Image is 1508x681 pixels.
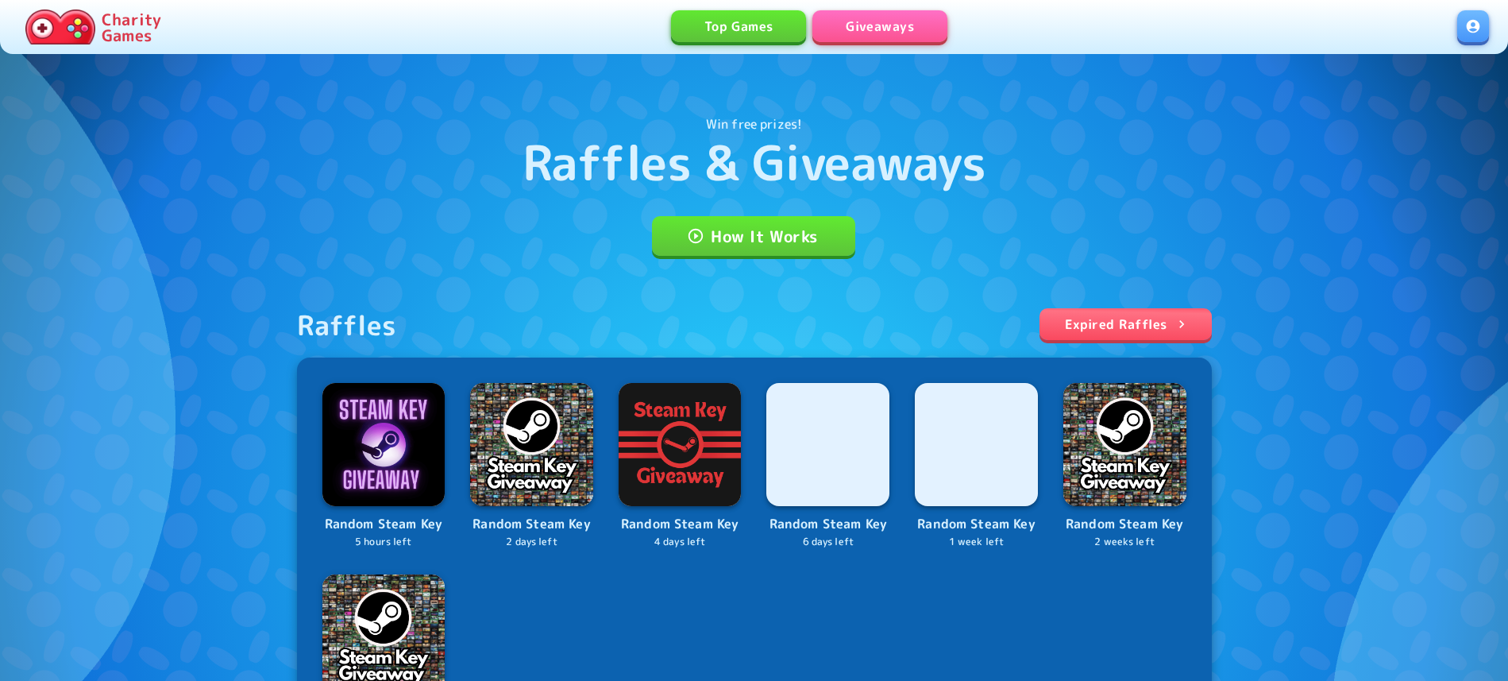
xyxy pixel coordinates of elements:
a: LogoRandom Steam Key5 hours left [322,383,445,549]
a: Expired Raffles [1039,308,1212,340]
img: Logo [915,383,1038,506]
a: Giveaways [812,10,947,42]
p: Random Steam Key [1063,514,1186,535]
img: Logo [470,383,593,506]
p: Random Steam Key [470,514,593,535]
p: Charity Games [102,11,161,43]
p: Random Steam Key [619,514,742,535]
p: 6 days left [766,535,889,550]
a: LogoRandom Steam Key6 days left [766,383,889,549]
p: 2 weeks left [1063,535,1186,550]
p: 4 days left [619,535,742,550]
a: LogoRandom Steam Key2 weeks left [1063,383,1186,549]
a: LogoRandom Steam Key4 days left [619,383,742,549]
a: Charity Games [19,6,168,48]
a: LogoRandom Steam Key1 week left [915,383,1038,549]
p: Win free prizes! [706,114,802,133]
p: 2 days left [470,535,593,550]
div: Raffles [297,308,397,342]
p: 5 hours left [322,535,445,550]
img: Logo [766,383,889,506]
img: Charity.Games [25,10,95,44]
img: Logo [1063,383,1186,506]
a: How It Works [652,216,855,256]
p: Random Steam Key [322,514,445,535]
a: LogoRandom Steam Key2 days left [470,383,593,549]
p: Random Steam Key [915,514,1038,535]
a: Top Games [671,10,806,42]
h1: Raffles & Giveaways [523,133,986,191]
img: Logo [619,383,742,506]
p: Random Steam Key [766,514,889,535]
img: Logo [322,383,445,506]
p: 1 week left [915,535,1038,550]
